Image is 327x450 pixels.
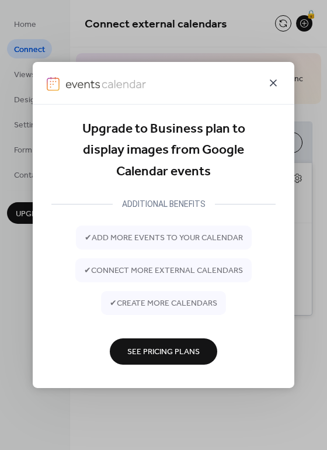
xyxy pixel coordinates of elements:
div: Upgrade to Business plan to display images from Google Calendar events [51,119,276,182]
span: ✔ add more events to your calendar [85,233,243,245]
span: ✔ create more calendars [110,298,217,310]
span: ✔ connect more external calendars [84,265,243,278]
img: logo-icon [47,77,60,91]
button: See Pricing Plans [110,338,217,365]
img: logo-type [65,77,146,91]
div: ADDITIONAL BENEFITS [113,197,215,211]
span: See Pricing Plans [127,347,200,359]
